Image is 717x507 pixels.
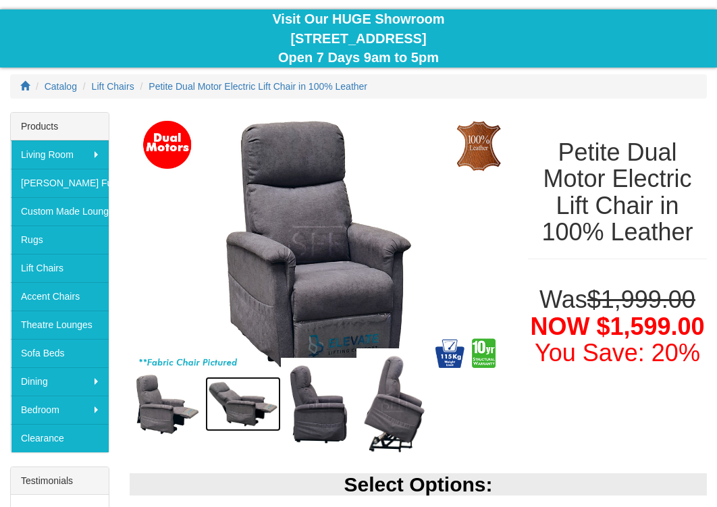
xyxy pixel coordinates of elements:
h1: Petite Dual Motor Electric Lift Chair in 100% Leather [528,139,707,246]
a: Petite Dual Motor Electric Lift Chair in 100% Leather [149,81,367,92]
a: Accent Chairs [11,282,109,311]
a: Custom Made Lounges [11,197,109,225]
font: You Save: 20% [535,339,700,367]
a: Theatre Lounges [11,311,109,339]
a: Lift Chairs [92,81,134,92]
a: [PERSON_NAME] Furniture [11,169,109,197]
b: Select Options: [344,473,492,496]
div: Visit Our HUGE Showroom [STREET_ADDRESS] Open 7 Days 9am to 5pm [10,9,707,68]
div: Products [11,113,109,140]
a: Dining [11,367,109,396]
a: Catalog [45,81,77,92]
a: Clearance [11,424,109,452]
a: Rugs [11,225,109,254]
del: $1,999.00 [587,286,695,313]
span: NOW $1,599.00 [530,313,704,340]
h1: Was [528,286,707,367]
a: Bedroom [11,396,109,424]
div: Testimonials [11,467,109,495]
a: Lift Chairs [11,254,109,282]
a: Sofa Beds [11,339,109,367]
a: Living Room [11,140,109,169]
